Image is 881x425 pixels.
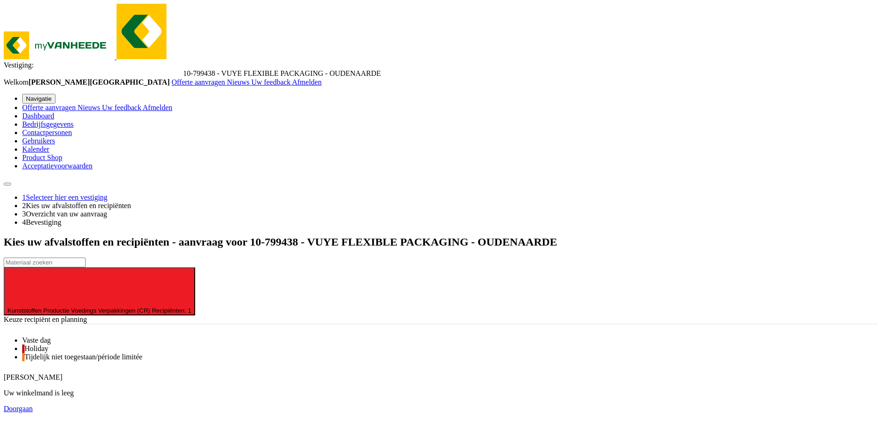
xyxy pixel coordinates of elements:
[292,78,321,86] a: Afmelden
[252,78,291,86] span: Uw feedback
[4,78,172,86] span: Welkom
[227,78,250,86] span: Nieuws
[102,104,143,111] a: Uw feedback
[22,193,107,201] a: 1Selecteer hier een vestiging
[4,389,877,397] p: Uw winkelmand is leeg
[22,104,76,111] span: Offerte aanvragen
[22,154,62,161] a: Product Shop
[22,210,26,218] span: 3
[26,95,52,102] span: Navigatie
[29,78,170,86] strong: [PERSON_NAME][GEOGRAPHIC_DATA]
[183,69,381,77] span: 10-799438 - VUYE FLEXIBLE PACKAGING - OUDENAARDE
[4,236,877,248] h2: Kies uw afvalstoffen en recipiënten - aanvraag voor 10-799438 - VUYE FLEXIBLE PACKAGING - OUDENAARDE
[172,78,225,86] span: Offerte aanvragen
[26,210,107,218] span: Overzicht van uw aanvraag
[4,258,86,267] input: Materiaal zoeken
[26,202,131,209] span: Kies uw afvalstoffen en recipiënten
[78,104,100,111] span: Nieuws
[26,193,107,201] span: Selecteer hier een vestiging
[252,78,292,86] a: Uw feedback
[22,137,55,145] a: Gebruikers
[4,315,877,324] div: Keuze recipiënt en planning
[143,104,173,111] a: Afmelden
[7,307,150,314] span: Kunststoffen Productie Voedings Verpakkingen (CR)
[4,61,34,69] span: Vestiging:
[78,104,102,111] a: Nieuws
[22,94,55,104] button: Navigatie
[152,307,191,314] span: Recipiënten: 1
[22,120,74,128] a: Bedrijfsgegevens
[26,218,61,226] span: Bevestiging
[22,336,877,345] li: Vaste dag
[22,193,26,201] span: 1
[22,202,26,209] span: 2
[4,373,877,382] div: [PERSON_NAME]
[4,405,33,413] a: Doorgaan
[22,112,54,120] a: Dashboard
[22,345,877,353] li: Holiday
[22,162,92,170] a: Acceptatievoorwaarden
[4,267,195,315] button: Kunststoffen Productie Voedings Verpakkingen (CR) Recipiënten: 1
[227,78,252,86] a: Nieuws
[117,4,166,59] img: myVanheede
[22,129,72,136] a: Contactpersonen
[22,104,78,111] a: Offerte aanvragen
[22,145,49,153] a: Kalender
[4,31,115,59] img: myVanheede
[22,353,877,361] li: Tijdelijk niet toegestaan/période limitée
[102,104,142,111] span: Uw feedback
[22,218,26,226] span: 4
[172,78,227,86] a: Offerte aanvragen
